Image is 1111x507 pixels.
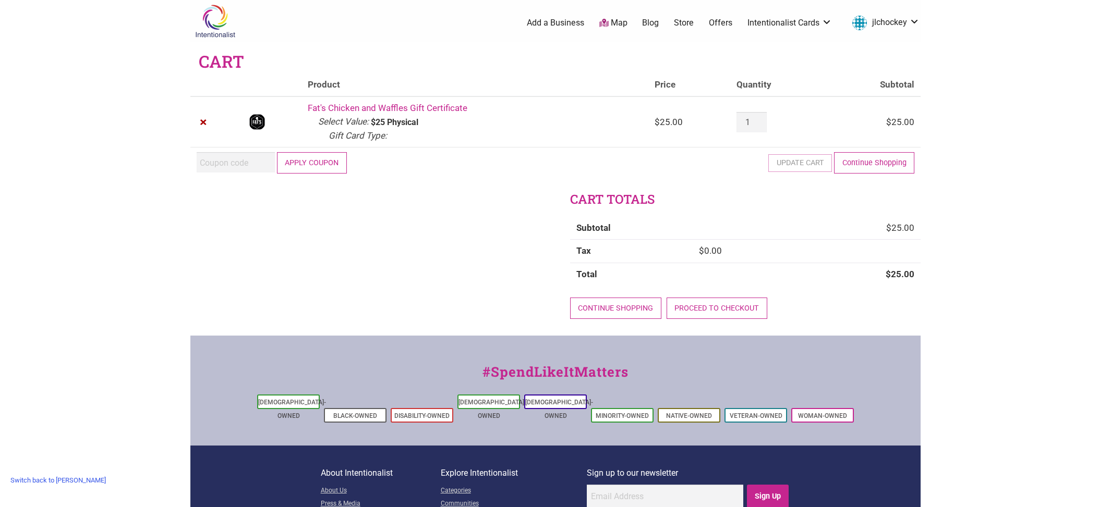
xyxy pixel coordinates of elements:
img: Fat's Chicken and Waffles logo - black background, white font. [249,114,265,130]
bdi: 25.00 [886,222,914,233]
th: Subtotal [826,73,921,97]
bdi: 0.00 [699,245,722,256]
div: #SpendLikeItMatters [190,362,921,392]
a: Blog [642,17,659,29]
a: jlchockey [847,14,920,32]
span: $ [886,117,891,127]
a: About Us [321,485,441,498]
dt: Select Value: [318,115,369,129]
a: [DEMOGRAPHIC_DATA]-Owned [525,399,593,419]
th: Subtotal [570,217,693,240]
p: Explore Intentionalist [441,466,587,480]
img: Intentionalist [190,4,240,38]
a: Minority-Owned [596,412,649,419]
span: $ [886,222,891,233]
a: Woman-Owned [798,412,847,419]
a: [DEMOGRAPHIC_DATA]-Owned [458,399,526,419]
a: Disability-Owned [394,412,450,419]
a: Categories [441,485,587,498]
a: Remove Fat's Chicken and Waffles Gift Certificate from cart [197,116,210,129]
a: Native-Owned [666,412,712,419]
th: Product [301,73,648,97]
a: [DEMOGRAPHIC_DATA]-Owned [258,399,326,419]
a: Intentionalist Cards [747,17,832,29]
p: About Intentionalist [321,466,441,480]
th: Total [570,263,693,286]
th: Price [648,73,730,97]
a: Continue Shopping [834,152,914,174]
bdi: 25.00 [655,117,683,127]
span: $ [655,117,660,127]
span: $ [699,245,704,256]
a: Black-Owned [333,412,377,419]
a: Veteran-Owned [730,412,782,419]
span: $ [886,269,891,279]
a: Map [599,17,627,29]
th: Tax [570,239,693,263]
a: Store [674,17,694,29]
p: Sign up to our newsletter [587,466,791,480]
a: Continue shopping [570,298,661,319]
a: Add a Business [527,17,584,29]
a: Switch back to [PERSON_NAME] [5,472,111,488]
button: Update cart [768,154,832,172]
input: Product quantity [736,112,767,132]
input: Coupon code [197,152,275,172]
a: Offers [709,17,732,29]
h1: Cart [199,50,244,73]
a: Fat's Chicken and Waffles Gift Certificate [308,103,467,113]
h2: Cart totals [570,191,921,208]
p: Physical [387,118,418,127]
dt: Gift Card Type: [329,129,387,143]
button: Apply coupon [277,152,347,174]
th: Quantity [730,73,826,97]
p: $25 [371,118,385,127]
bdi: 25.00 [886,269,914,279]
bdi: 25.00 [886,117,914,127]
a: Proceed to checkout [667,298,767,319]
